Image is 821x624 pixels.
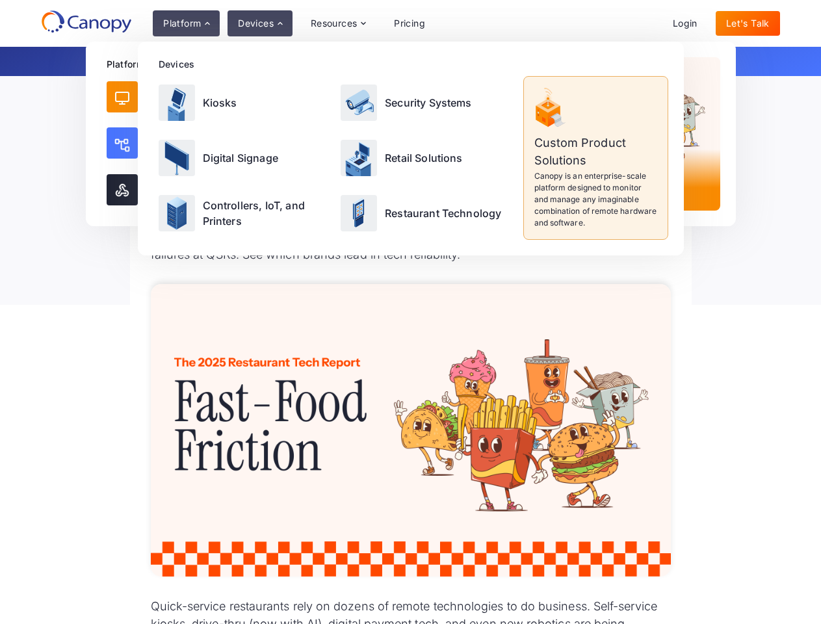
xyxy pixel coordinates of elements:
[203,198,328,229] p: Controllers, IoT, and Printers
[163,19,201,28] div: Platform
[153,76,333,129] a: Kiosks
[153,187,333,240] a: Controllers, IoT, and Printers
[203,95,237,110] p: Kiosks
[335,187,515,240] a: Restaurant Technology
[153,131,333,184] a: Digital Signage
[523,76,668,240] a: Custom Product SolutionsCanopy is an enterprise-scale platform designed to monitor and manage any...
[335,131,515,184] a: Retail Solutions
[107,57,507,71] div: Platform
[385,95,472,110] p: Security Systems
[335,76,515,129] a: Security Systems
[385,150,463,166] p: Retail Solutions
[101,120,303,166] a: AutomateSolve issues remotely and automatically
[311,19,358,28] div: Resources
[228,10,293,36] div: Devices
[716,11,780,36] a: Let's Talk
[159,57,668,71] div: Devices
[153,10,220,36] div: Platform
[534,134,657,169] p: Custom Product Solutions
[101,169,303,211] a: IntegrateCanopy platform APIs
[300,10,376,36] div: Resources
[86,42,736,226] nav: Platform
[384,11,436,36] a: Pricing
[101,76,303,118] a: MonitorA centralized view of your entire fleet
[534,170,657,229] p: Canopy is an enterprise-scale platform designed to monitor and manage any imaginable combination ...
[138,42,684,255] nav: Devices
[203,150,278,166] p: Digital Signage
[662,11,708,36] a: Login
[385,205,501,221] p: Restaurant Technology
[238,19,274,28] div: Devices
